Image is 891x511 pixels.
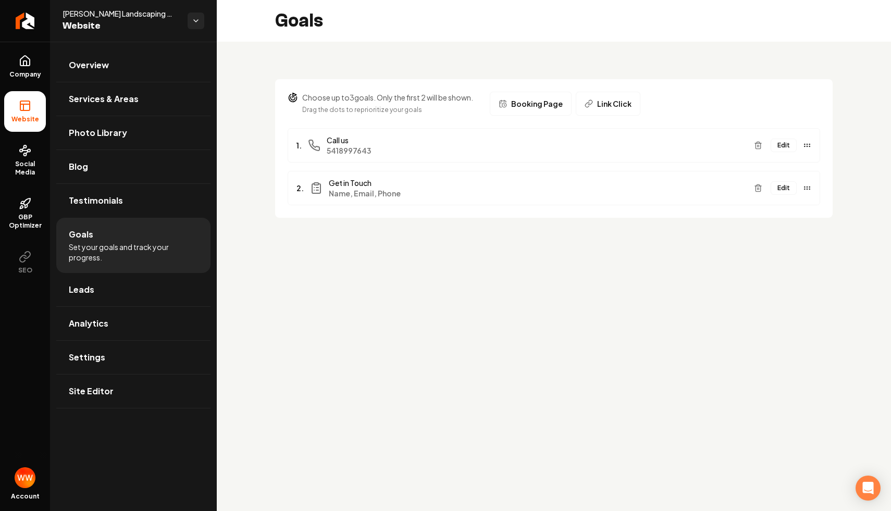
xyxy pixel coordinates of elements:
[56,375,211,408] a: Site Editor
[69,127,127,139] span: Photo Library
[490,92,572,116] button: Booking Page
[63,8,179,19] span: [PERSON_NAME] Landscaping and Design
[56,82,211,116] a: Services & Areas
[576,92,640,116] button: Link Click
[4,213,46,230] span: GBP Optimizer
[11,492,40,501] span: Account
[4,46,46,87] a: Company
[327,145,746,156] span: 5418997643
[15,467,35,488] button: Open user button
[69,228,93,241] span: Goals
[275,10,323,31] h2: Goals
[69,351,105,364] span: Settings
[69,93,139,105] span: Services & Areas
[288,171,820,205] li: 2.Get in TouchName, Email, PhoneEdit
[56,341,211,374] a: Settings
[856,476,881,501] div: Open Intercom Messenger
[771,181,797,195] button: Edit
[296,140,302,151] span: 1.
[296,183,304,193] span: 2.
[15,467,35,488] img: Will Wallace
[302,92,473,103] p: Choose up to 3 goals. Only the first 2 will be shown.
[63,19,179,33] span: Website
[771,139,797,152] button: Edit
[4,189,46,238] a: GBP Optimizer
[14,266,36,275] span: SEO
[329,178,746,188] span: Get in Touch
[56,273,211,306] a: Leads
[511,98,563,109] span: Booking Page
[69,160,88,173] span: Blog
[4,136,46,185] a: Social Media
[56,116,211,149] a: Photo Library
[5,70,45,79] span: Company
[302,105,473,115] p: Drag the dots to reprioritize your goals
[4,160,46,177] span: Social Media
[329,188,746,198] span: Name, Email, Phone
[7,115,43,123] span: Website
[56,307,211,340] a: Analytics
[69,283,94,296] span: Leads
[56,184,211,217] a: Testimonials
[69,194,123,207] span: Testimonials
[288,128,820,163] li: 1.Call us5418997643Edit
[4,242,46,283] button: SEO
[69,242,198,263] span: Set your goals and track your progress.
[597,98,632,109] span: Link Click
[56,48,211,82] a: Overview
[69,317,108,330] span: Analytics
[69,385,114,397] span: Site Editor
[56,150,211,183] a: Blog
[327,135,746,145] span: Call us
[69,59,109,71] span: Overview
[16,13,35,29] img: Rebolt Logo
